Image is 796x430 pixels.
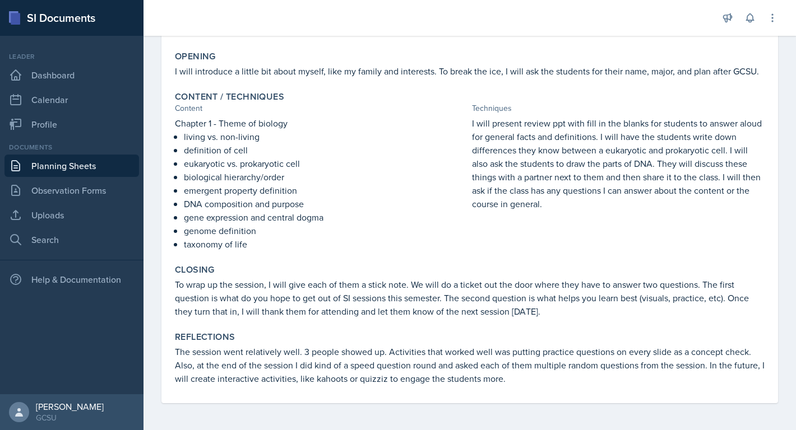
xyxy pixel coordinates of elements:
a: Uploads [4,204,139,226]
a: Planning Sheets [4,155,139,177]
div: Leader [4,52,139,62]
div: Techniques [472,102,765,114]
p: To wrap up the session, I will give each of them a stick note. We will do a ticket out the door w... [175,278,765,318]
div: [PERSON_NAME] [36,401,104,412]
div: Help & Documentation [4,268,139,291]
p: definition of cell [184,143,468,157]
label: Closing [175,264,215,275]
p: DNA composition and purpose [184,197,468,211]
label: Opening [175,51,216,62]
p: biological hierarchy/order [184,170,468,184]
p: eukaryotic vs. prokaryotic cell [184,157,468,170]
a: Observation Forms [4,179,139,202]
label: Reflections [175,331,235,343]
p: taxonomy of life [184,237,468,251]
a: Profile [4,113,139,135]
label: Content / Techniques [175,91,284,102]
p: The session went relatively well. 3 people showed up. Activities that worked well was putting pra... [175,345,765,385]
p: I will present review ppt with fill in the blanks for students to answer aloud for general facts ... [472,116,765,211]
a: Calendar [4,88,139,111]
p: gene expression and central dogma [184,211,468,224]
p: I will introduce a little bit about myself, like my family and interests. To break the ice, I wil... [175,64,765,78]
div: Content [175,102,468,114]
p: genome definition [184,224,468,237]
p: Chapter 1 - Theme of biology [175,116,468,130]
div: Documents [4,142,139,152]
p: emergent property definition [184,184,468,197]
a: Dashboard [4,64,139,86]
a: Search [4,228,139,251]
div: GCSU [36,412,104,423]
p: living vs. non-living [184,130,468,143]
